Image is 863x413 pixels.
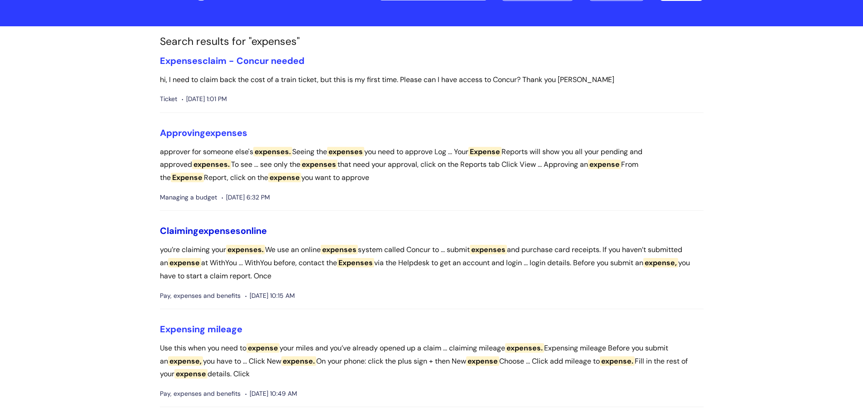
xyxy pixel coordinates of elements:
[505,343,544,353] span: expenses.
[160,93,177,105] span: Ticket
[470,245,507,254] span: expenses
[300,160,337,169] span: expenses
[160,192,217,203] span: Managing a budget
[226,245,265,254] span: expenses.
[321,245,358,254] span: expenses
[174,369,207,379] span: expense
[245,388,297,399] span: [DATE] 10:49 AM
[192,160,231,169] span: expenses.
[160,243,704,282] p: you’re claiming your We use an online system called Concur to ... submit and purchase card receip...
[160,127,247,139] a: Approvingexpenses
[160,35,704,48] h1: Search results for "expenses"
[281,356,316,366] span: expense.
[253,147,292,156] span: expenses.
[468,147,501,156] span: Expense
[246,343,280,353] span: expense
[160,146,704,185] p: approver for someone else's Seeing the you need to approve Log ... Your Reports will show you all...
[160,225,267,237] a: Claimingexpensesonline
[160,73,704,87] p: hi, I need to claim back the cost of a train ticket, but this is my first time. Please can I have...
[160,290,241,301] span: Pay, expenses and benefits
[337,258,374,267] span: Expenses
[171,173,204,182] span: Expense
[643,258,678,267] span: expense,
[600,356,635,366] span: expense.
[160,388,241,399] span: Pay, expenses and benefits
[466,356,499,366] span: expense
[160,342,704,381] p: Use this when you need to your miles and you’ve already opened up a claim ... claiming mileage Ex...
[160,55,202,67] span: Expenses
[198,225,241,237] span: expenses
[327,147,364,156] span: expenses
[268,173,301,182] span: expense
[168,356,203,366] span: expense,
[182,93,227,105] span: [DATE] 1:01 PM
[160,55,304,67] a: Expensesclaim - Concur needed
[588,160,621,169] span: expense
[222,192,270,203] span: [DATE] 6:32 PM
[245,290,295,301] span: [DATE] 10:15 AM
[205,127,247,139] span: expenses
[168,258,201,267] span: expense
[160,323,242,335] a: Expensing mileage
